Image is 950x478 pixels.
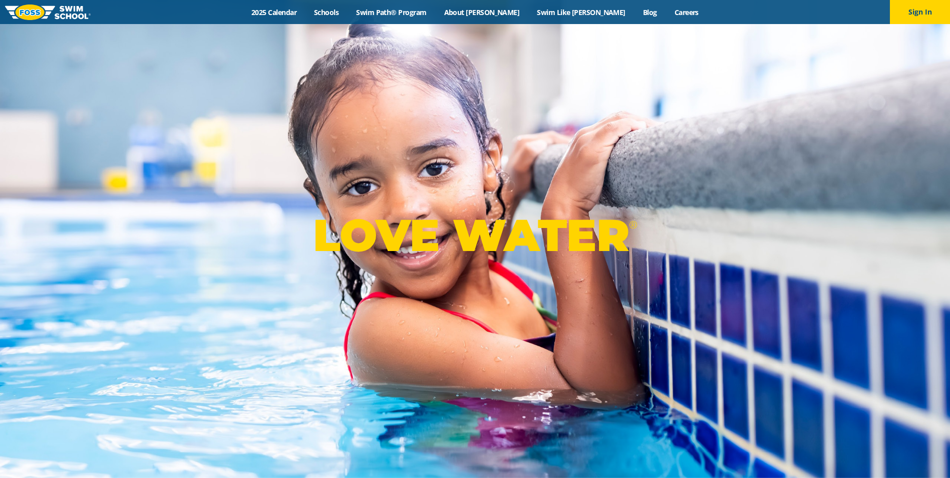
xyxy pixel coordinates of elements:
[634,8,666,17] a: Blog
[243,8,305,17] a: 2025 Calendar
[305,8,348,17] a: Schools
[5,5,91,20] img: FOSS Swim School Logo
[666,8,707,17] a: Careers
[435,8,528,17] a: About [PERSON_NAME]
[313,208,637,262] p: LOVE WATER
[528,8,635,17] a: Swim Like [PERSON_NAME]
[629,218,637,231] sup: ®
[348,8,435,17] a: Swim Path® Program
